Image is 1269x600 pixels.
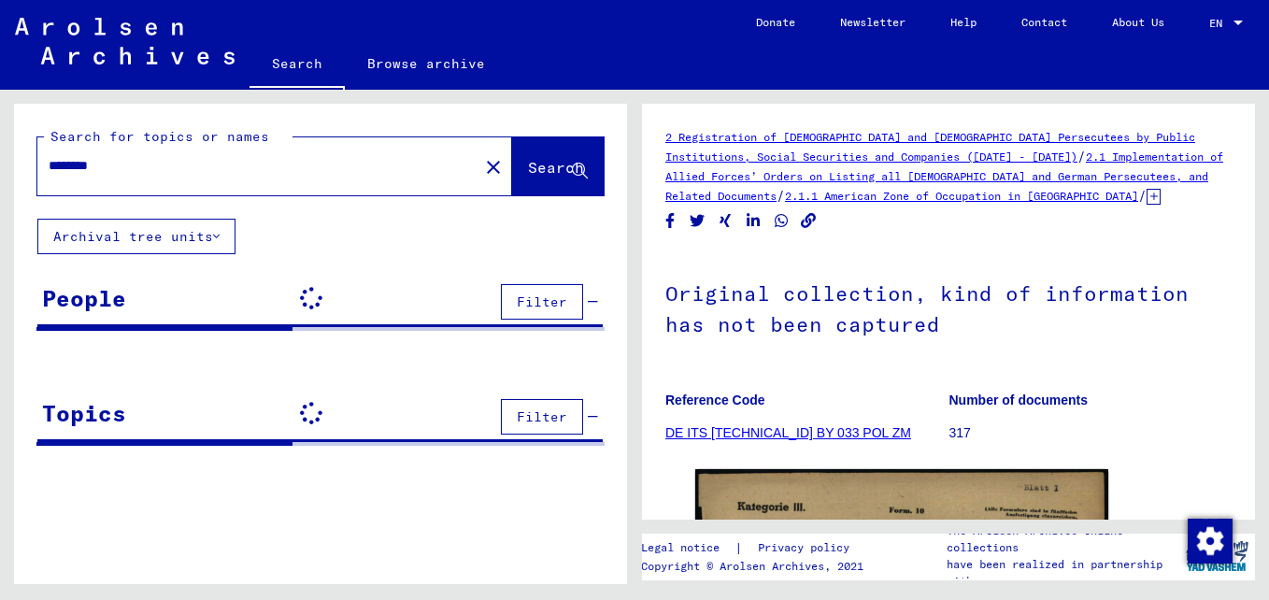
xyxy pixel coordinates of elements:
[512,137,604,195] button: Search
[641,538,872,558] div: |
[42,281,126,315] div: People
[1138,187,1147,204] span: /
[949,423,1233,443] p: 317
[1182,533,1252,579] img: yv_logo.png
[475,148,512,185] button: Clear
[345,41,507,86] a: Browse archive
[517,293,567,310] span: Filter
[785,189,1138,203] a: 2.1.1 American Zone of Occupation in [GEOGRAPHIC_DATA]
[743,538,872,558] a: Privacy policy
[665,250,1232,364] h1: Original collection, kind of information has not been captured
[688,209,707,233] button: Share on Twitter
[482,156,505,179] mat-icon: close
[37,219,235,254] button: Archival tree units
[949,393,1089,407] b: Number of documents
[716,209,735,233] button: Share on Xing
[947,522,1178,556] p: The Arolsen Archives online collections
[641,538,734,558] a: Legal notice
[42,396,126,430] div: Topics
[772,209,791,233] button: Share on WhatsApp
[501,284,583,320] button: Filter
[665,150,1223,203] a: 2.1 Implementation of Allied Forces’ Orders on Listing all [DEMOGRAPHIC_DATA] and German Persecut...
[641,558,872,575] p: Copyright © Arolsen Archives, 2021
[1188,519,1233,564] img: Change consent
[777,187,785,204] span: /
[1077,148,1086,164] span: /
[744,209,763,233] button: Share on LinkedIn
[517,408,567,425] span: Filter
[661,209,680,233] button: Share on Facebook
[15,18,235,64] img: Arolsen_neg.svg
[250,41,345,90] a: Search
[501,399,583,435] button: Filter
[665,425,911,440] a: DE ITS [TECHNICAL_ID] BY 033 POL ZM
[799,209,819,233] button: Copy link
[665,393,765,407] b: Reference Code
[947,556,1178,590] p: have been realized in partnership with
[528,158,584,177] span: Search
[50,128,269,145] mat-label: Search for topics or names
[1209,17,1230,30] span: EN
[665,130,1195,164] a: 2 Registration of [DEMOGRAPHIC_DATA] and [DEMOGRAPHIC_DATA] Persecutees by Public Institutions, S...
